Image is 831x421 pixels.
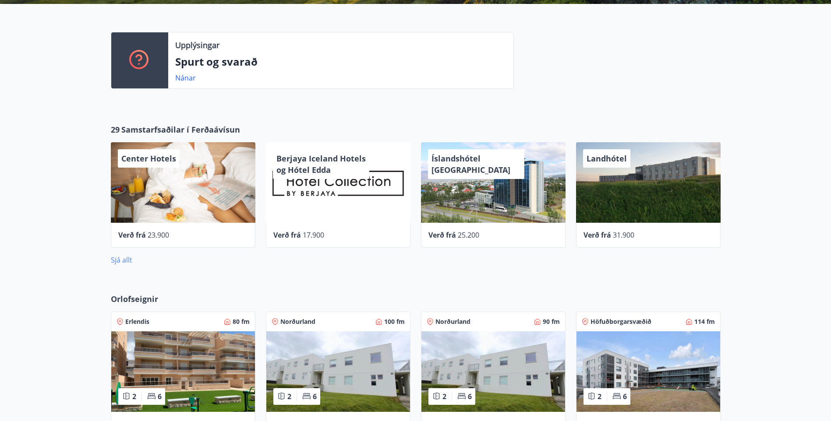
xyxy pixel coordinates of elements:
span: Erlendis [125,317,149,326]
span: Landhótel [587,153,627,164]
span: Höfuðborgarsvæðið [591,317,651,326]
span: 114 fm [694,317,715,326]
span: Samstarfsaðilar í Ferðaávísun [121,124,240,135]
span: 17.900 [303,230,324,240]
span: 2 [442,392,446,401]
a: Nánar [175,73,196,83]
p: Spurt og svarað [175,54,506,69]
span: 31.900 [613,230,634,240]
span: Verð frá [273,230,301,240]
span: Center Hotels [121,153,176,164]
span: 2 [132,392,136,401]
span: Orlofseignir [111,293,158,305]
span: Verð frá [428,230,456,240]
span: 6 [623,392,627,401]
span: 6 [313,392,317,401]
span: 25.200 [458,230,479,240]
p: Upplýsingar [175,39,219,51]
span: 6 [468,392,472,401]
span: 90 fm [543,317,560,326]
span: 6 [158,392,162,401]
span: Norðurland [280,317,315,326]
img: Paella dish [421,331,565,412]
span: Íslandshótel [GEOGRAPHIC_DATA] [431,153,510,175]
a: Sjá allt [111,255,132,265]
span: 2 [598,392,601,401]
span: 80 fm [233,317,250,326]
span: Berjaya Iceland Hotels og Hótel Edda [276,153,366,175]
span: 23.900 [148,230,169,240]
span: 2 [287,392,291,401]
span: Norðurland [435,317,470,326]
span: 100 fm [384,317,405,326]
img: Paella dish [576,331,720,412]
span: Verð frá [583,230,611,240]
span: Verð frá [118,230,146,240]
img: Paella dish [266,331,410,412]
span: 29 [111,124,120,135]
img: Paella dish [111,331,255,412]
